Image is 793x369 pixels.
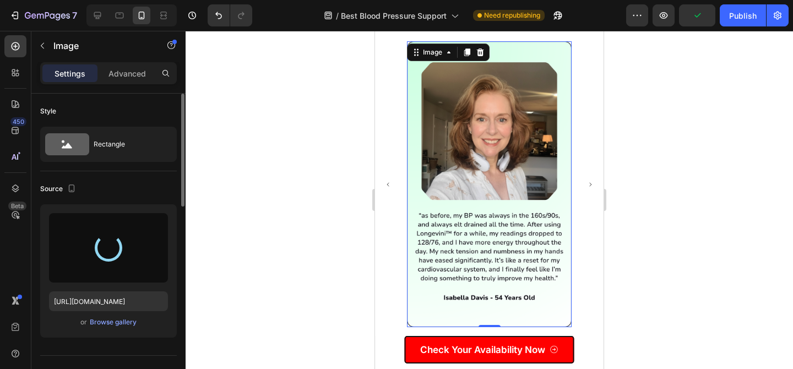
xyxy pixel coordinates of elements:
[375,31,604,369] iframe: Design area
[55,68,85,79] p: Settings
[90,317,137,327] div: Browse gallery
[720,4,766,26] button: Publish
[108,68,146,79] p: Advanced
[336,10,339,21] span: /
[40,182,78,197] div: Source
[10,117,26,126] div: 450
[72,9,77,22] p: 7
[40,106,56,116] div: Style
[484,10,540,20] span: Need republishing
[49,291,168,311] input: https://example.com/image.jpg
[341,10,447,21] span: Best Blood Pressure Support
[80,316,87,329] span: or
[53,39,147,52] p: Image
[208,4,252,26] div: Undo/Redo
[89,317,137,328] button: Browse gallery
[729,10,757,21] div: Publish
[94,132,161,157] div: Rectangle
[4,4,82,26] button: 7
[8,202,26,210] div: Beta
